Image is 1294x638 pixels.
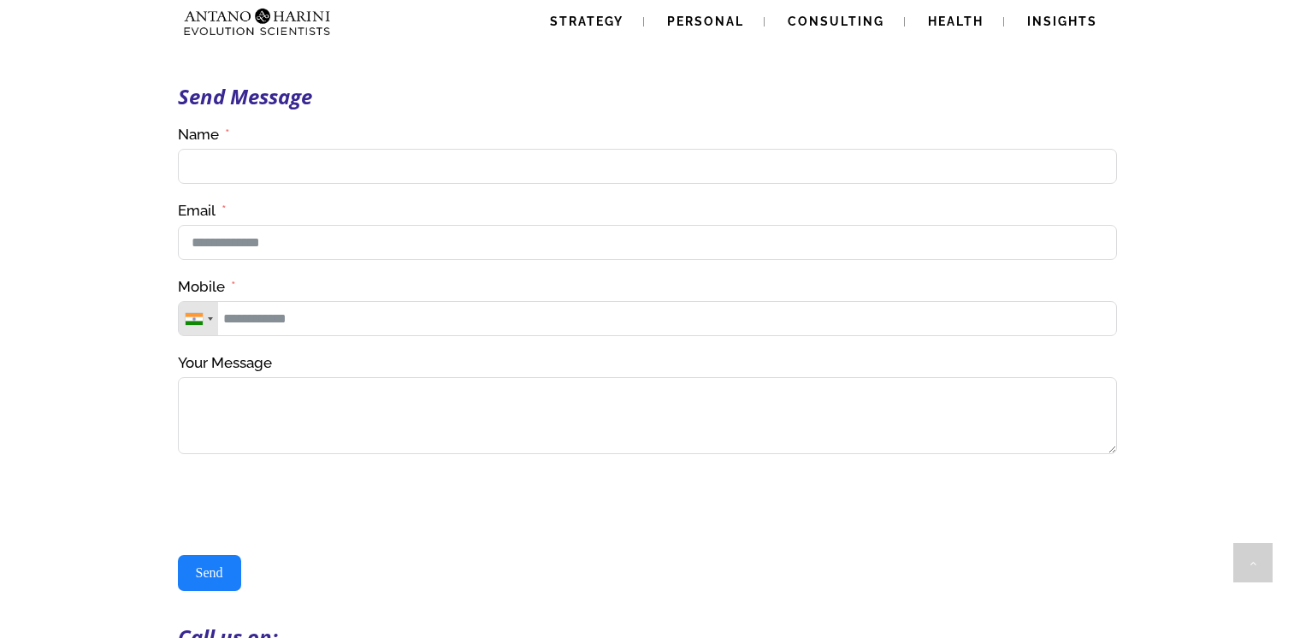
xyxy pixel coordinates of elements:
[178,353,272,373] label: Your Message
[788,15,884,28] span: Consulting
[178,225,1117,260] input: Email
[667,15,744,28] span: Personal
[178,125,230,145] label: Name
[179,302,218,335] div: Telephone country code
[928,15,984,28] span: Health
[178,471,438,538] iframe: reCAPTCHA
[178,82,312,110] strong: Send Message
[1027,15,1097,28] span: Insights
[178,277,236,297] label: Mobile
[178,301,1117,336] input: Mobile
[550,15,623,28] span: Strategy
[178,377,1117,454] textarea: Your Message
[178,555,241,591] button: Send
[178,201,227,221] label: Email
